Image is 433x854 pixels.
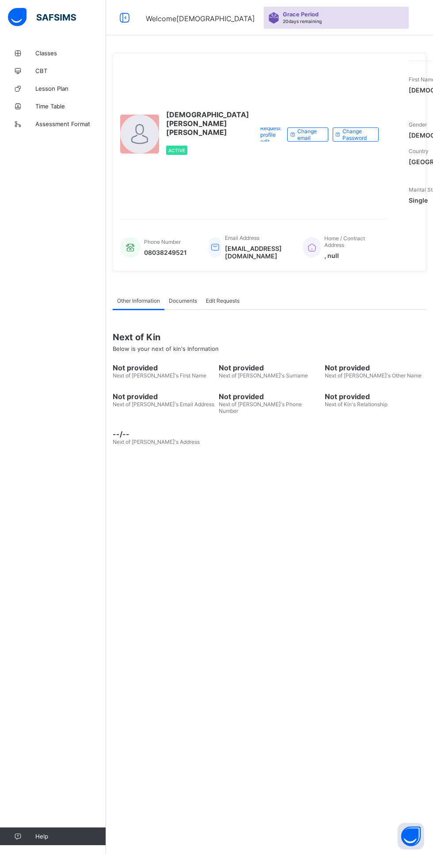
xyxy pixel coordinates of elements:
span: Next of [PERSON_NAME]'s First Name [113,372,206,379]
img: sticker-purple.71386a28dfed39d6af7621340158ba97.svg [268,12,279,23]
span: Next of [PERSON_NAME]'s Email Address [113,401,214,408]
span: Country [409,148,429,154]
span: Gender [409,121,427,128]
span: 08038249521 [144,249,187,256]
span: [EMAIL_ADDRESS][DOMAIN_NAME] [225,245,290,260]
span: Not provided [219,363,320,372]
span: Not provided [219,392,320,401]
span: Email Address [225,235,259,241]
span: [DEMOGRAPHIC_DATA][PERSON_NAME] [PERSON_NAME] [166,110,249,137]
span: , null [324,252,379,259]
span: Next of Kin's Relationship [325,401,387,408]
span: Home / Contract Address [324,235,365,248]
span: Assessment Format [35,120,106,127]
span: Lesson Plan [35,85,106,92]
span: Not provided [325,363,426,372]
img: safsims [8,8,76,27]
span: Next of [PERSON_NAME]'s Address [113,439,200,445]
span: Classes [35,50,106,57]
span: Change Password [342,128,372,141]
span: --/-- [113,430,214,439]
span: Next of [PERSON_NAME]'s Other Name [325,372,422,379]
span: Change email [297,128,321,141]
span: Welcome [DEMOGRAPHIC_DATA] [146,14,255,23]
span: Active [168,148,185,153]
span: Edit Requests [206,297,239,304]
span: Not provided [113,363,214,372]
span: Not provided [325,392,426,401]
button: Open asap [398,823,424,850]
span: Next of [PERSON_NAME]'s Phone Number [219,401,302,414]
span: Next of [PERSON_NAME]'s Surname [219,372,308,379]
span: 20 days remaining [283,19,322,24]
span: Time Table [35,103,106,110]
span: Documents [169,297,197,304]
span: Other Information [117,297,160,304]
span: Grace Period [283,11,319,18]
span: Next of Kin [113,332,426,342]
span: Request profile edit [260,125,281,145]
span: Phone Number [144,239,181,245]
span: CBT [35,67,106,74]
span: Below is your next of kin's Information [113,345,219,352]
span: Not provided [113,392,214,401]
span: Help [35,833,106,840]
